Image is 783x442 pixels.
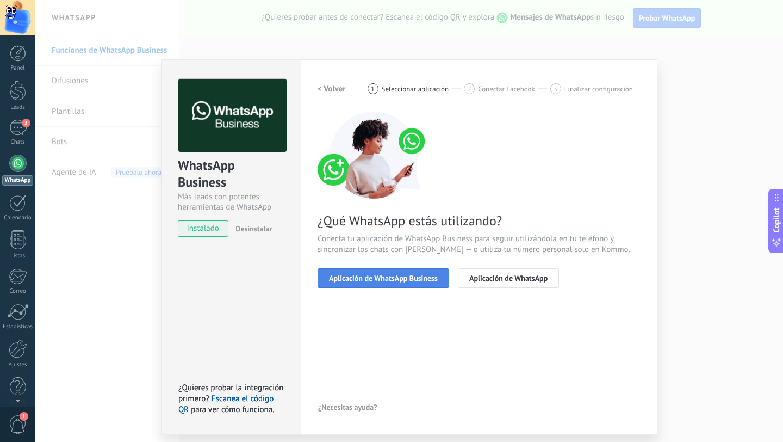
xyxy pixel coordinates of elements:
[2,175,33,186] div: WhatsApp
[458,268,559,288] button: Aplicación de WhatsApp
[554,84,557,94] span: 3
[318,234,641,255] span: Conecta tu aplicación de WhatsApp Business para seguir utilizándola en tu teléfono y sincronizar ...
[318,112,432,199] img: connect number
[2,253,34,260] div: Listas
[771,208,782,233] span: Copilot
[371,84,375,94] span: 1
[178,383,284,404] span: ¿Quieres probar la integración primero?
[235,224,272,234] span: Desinstalar
[178,220,228,237] span: instalado
[318,403,377,411] span: ¿Necesitas ayuda?
[318,79,346,99] button: < Volver
[2,323,34,330] div: Estadísticas
[2,139,34,146] div: Chats
[2,214,34,222] div: Calendario
[2,361,34,369] div: Ajustes
[22,119,30,127] span: 3
[191,404,274,415] span: para ver cómo funciona.
[178,394,274,415] a: Escanea el código QR
[469,274,548,282] span: Aplicación de WhatsApp
[318,399,378,415] button: ¿Necesitas ayuda?
[2,104,34,111] div: Leads
[178,79,287,152] img: logo_main.png
[318,268,449,288] button: Aplicación de WhatsApp Business
[2,65,34,72] div: Panel
[178,157,285,192] div: WhatsApp Business
[178,192,285,212] div: Más leads con potentes herramientas de WhatsApp
[2,288,34,295] div: Correo
[318,84,346,94] h2: < Volver
[468,84,471,94] span: 2
[329,274,438,282] span: Aplicación de WhatsApp Business
[564,85,633,93] span: Finalizar configuración
[20,412,28,421] span: 1
[382,85,449,93] span: Seleccionar aplicación
[478,85,535,93] span: Conectar Facebook
[318,212,641,229] span: ¿Qué WhatsApp estás utilizando?
[231,220,272,237] button: Desinstalar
